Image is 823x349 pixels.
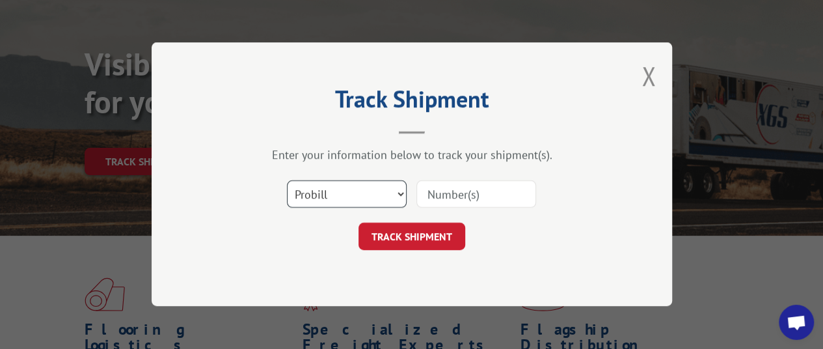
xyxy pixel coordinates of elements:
[779,305,814,340] div: Open chat
[217,148,607,163] div: Enter your information below to track your shipment(s).
[641,59,656,93] button: Close modal
[358,223,465,251] button: TRACK SHIPMENT
[217,90,607,115] h2: Track Shipment
[416,181,536,208] input: Number(s)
